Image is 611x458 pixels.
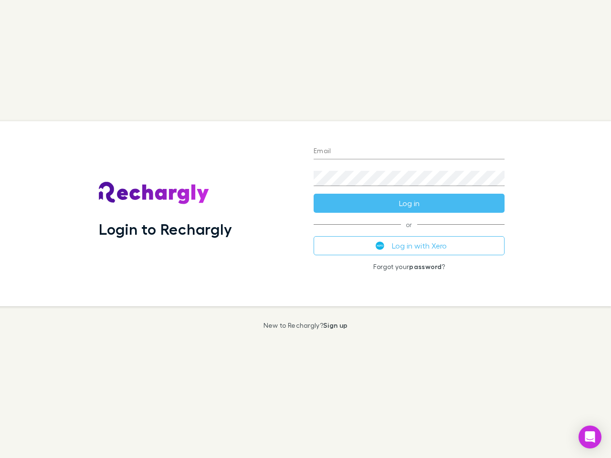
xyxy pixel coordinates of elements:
p: New to Rechargly? [263,322,348,329]
span: or [314,224,505,225]
button: Log in [314,194,505,213]
button: Log in with Xero [314,236,505,255]
img: Rechargly's Logo [99,182,210,205]
a: Sign up [323,321,348,329]
p: Forgot your ? [314,263,505,271]
h1: Login to Rechargly [99,220,232,238]
img: Xero's logo [376,241,384,250]
div: Open Intercom Messenger [579,426,601,448]
a: password [409,262,442,271]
